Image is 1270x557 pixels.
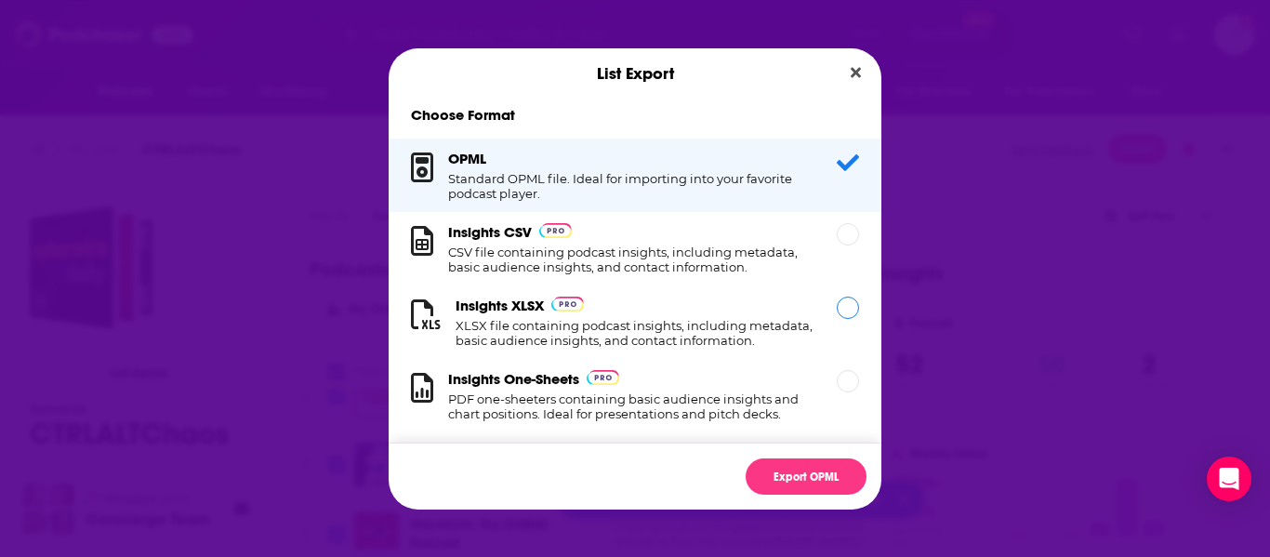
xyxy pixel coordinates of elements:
[448,391,814,421] h1: PDF one-sheeters containing basic audience insights and chart positions. Ideal for presentations ...
[448,150,486,167] h3: OPML
[1207,457,1251,501] div: Open Intercom Messenger
[448,370,579,388] h3: Insights One-Sheets
[456,318,814,348] h1: XLSX file containing podcast insights, including metadata, basic audience insights, and contact i...
[448,245,814,274] h1: CSV file containing podcast insights, including metadata, basic audience insights, and contact in...
[539,223,572,238] img: Podchaser Pro
[746,458,867,495] button: Export OPML
[448,171,814,201] h1: Standard OPML file. Ideal for importing into your favorite podcast player.
[389,106,881,124] h1: Choose Format
[587,370,619,385] img: Podchaser Pro
[448,223,532,241] h3: Insights CSV
[456,297,544,314] h3: Insights XLSX
[843,61,868,85] button: Close
[389,48,881,99] div: List Export
[551,297,584,312] img: Podchaser Pro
